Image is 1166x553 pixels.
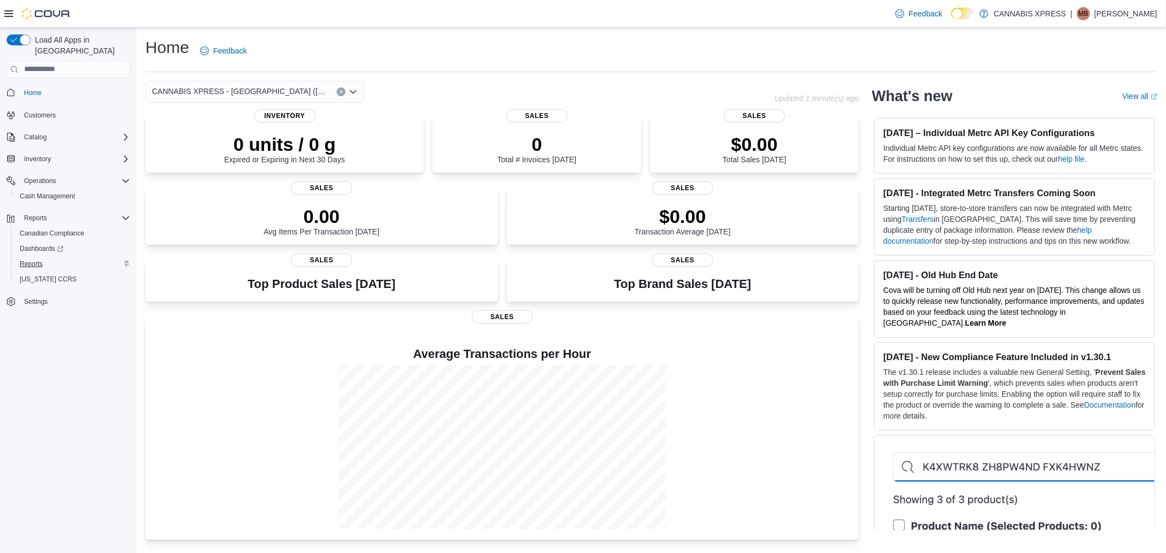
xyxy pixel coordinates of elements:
[1077,7,1090,20] div: Maggie Baillargeon
[614,278,751,291] h3: Top Brand Sales [DATE]
[15,242,130,255] span: Dashboards
[20,152,55,166] button: Inventory
[472,310,533,323] span: Sales
[15,273,81,286] a: [US_STATE] CCRS
[31,34,130,56] span: Load All Apps in [GEOGRAPHIC_DATA]
[652,181,713,195] span: Sales
[24,177,56,185] span: Operations
[24,297,48,306] span: Settings
[2,107,134,123] button: Customers
[15,257,130,270] span: Reports
[965,319,1006,327] a: Learn More
[901,215,934,223] a: Transfers
[20,211,130,225] span: Reports
[263,205,379,236] div: Avg Items Per Transaction [DATE]
[883,286,1145,327] span: Cova will be turning off Old Hub next year on [DATE]. This change allows us to quickly release ne...
[891,3,946,25] a: Feedback
[20,174,61,187] button: Operations
[20,152,130,166] span: Inventory
[20,86,46,99] a: Home
[883,127,1146,138] h3: [DATE] – Individual Metrc API Key Configurations
[20,174,130,187] span: Operations
[883,226,1092,245] a: help documentation
[20,211,51,225] button: Reports
[20,275,77,284] span: [US_STATE] CCRS
[497,133,576,164] div: Total # Invoices [DATE]
[152,85,326,98] span: CANNABIS XPRESS - [GEOGRAPHIC_DATA] ([GEOGRAPHIC_DATA])
[909,8,942,19] span: Feedback
[724,109,785,122] span: Sales
[723,133,786,164] div: Total Sales [DATE]
[291,254,352,267] span: Sales
[2,173,134,189] button: Operations
[1122,92,1157,101] a: View allExternal link
[22,8,71,19] img: Cova
[11,226,134,241] button: Canadian Compliance
[213,45,247,56] span: Feedback
[224,133,345,164] div: Expired or Expiring in Next 30 Days
[883,269,1146,280] h3: [DATE] - Old Hub End Date
[15,190,130,203] span: Cash Management
[20,108,130,122] span: Customers
[883,203,1146,246] p: Starting [DATE], store-to-store transfers can now be integrated with Metrc using in [GEOGRAPHIC_D...
[15,227,130,240] span: Canadian Compliance
[506,109,567,122] span: Sales
[254,109,315,122] span: Inventory
[951,19,952,20] span: Dark Mode
[635,205,731,227] p: $0.00
[11,189,134,204] button: Cash Management
[951,8,974,19] input: Dark Mode
[20,109,60,122] a: Customers
[2,130,134,145] button: Catalog
[20,229,84,238] span: Canadian Compliance
[20,260,43,268] span: Reports
[196,40,251,62] a: Feedback
[20,86,130,99] span: Home
[883,187,1146,198] h3: [DATE] - Integrated Metrc Transfers Coming Soon
[20,244,63,253] span: Dashboards
[994,7,1066,20] p: CANNABIS XPRESS
[15,227,89,240] a: Canadian Compliance
[15,273,130,286] span: Washington CCRS
[24,214,47,222] span: Reports
[11,272,134,287] button: [US_STATE] CCRS
[2,293,134,309] button: Settings
[883,368,1146,387] strong: Prevent Sales with Purchase Limit Warning
[337,87,345,96] button: Clear input
[652,254,713,267] span: Sales
[1079,7,1088,20] span: MB
[1058,155,1085,163] a: help file
[20,131,130,144] span: Catalog
[775,94,859,103] p: Updated 1 minute(s) ago
[2,210,134,226] button: Reports
[1151,93,1157,100] svg: External link
[24,89,42,97] span: Home
[15,242,68,255] a: Dashboards
[883,351,1146,362] h3: [DATE] - New Compliance Feature Included in v1.30.1
[349,87,358,96] button: Open list of options
[263,205,379,227] p: 0.00
[24,133,46,142] span: Catalog
[2,151,134,167] button: Inventory
[248,278,395,291] h3: Top Product Sales [DATE]
[1084,401,1135,409] a: Documentation
[883,143,1146,164] p: Individual Metrc API key configurations are now available for all Metrc states. For instructions ...
[883,367,1146,421] p: The v1.30.1 release includes a valuable new General Setting, ' ', which prevents sales when produ...
[872,87,952,105] h2: What's new
[24,155,51,163] span: Inventory
[145,37,189,58] h1: Home
[15,257,47,270] a: Reports
[20,192,75,201] span: Cash Management
[291,181,352,195] span: Sales
[154,348,850,361] h4: Average Transactions per Hour
[20,295,130,308] span: Settings
[20,295,52,308] a: Settings
[7,80,130,338] nav: Complex example
[11,256,134,272] button: Reports
[20,131,51,144] button: Catalog
[2,85,134,101] button: Home
[497,133,576,155] p: 0
[15,190,79,203] a: Cash Management
[1070,7,1073,20] p: |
